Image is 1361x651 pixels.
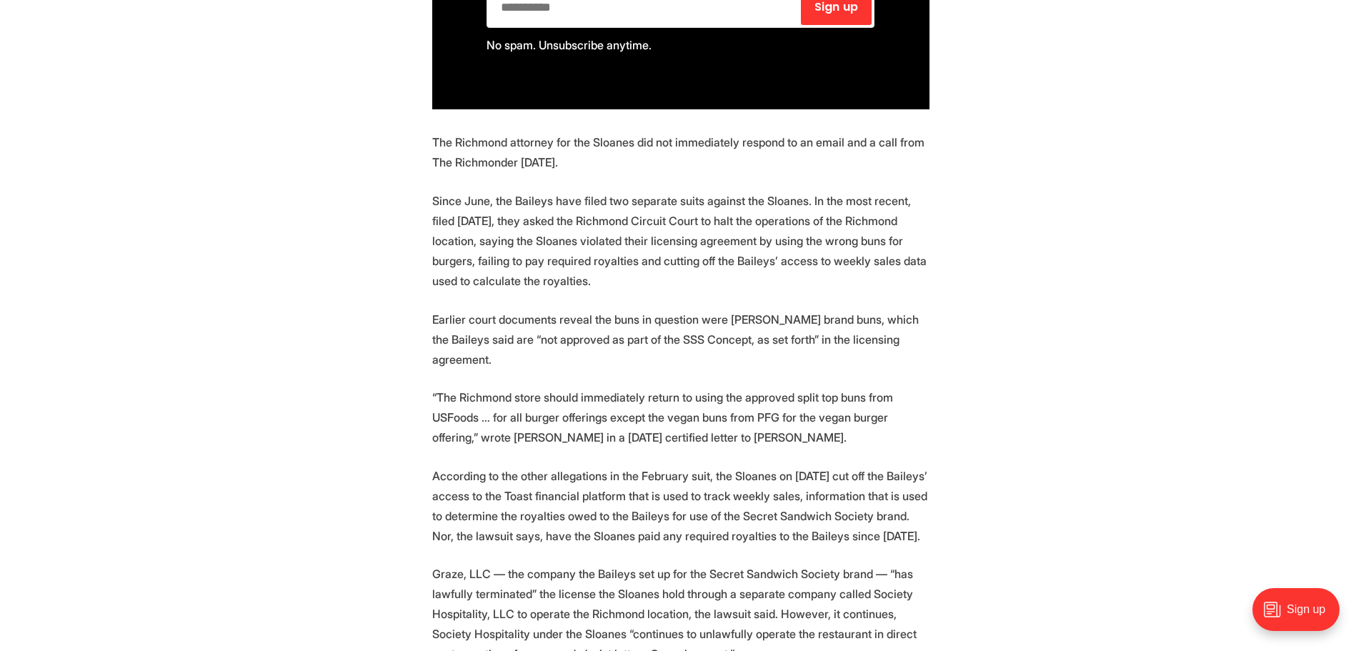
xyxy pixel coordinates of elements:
span: No spam. Unsubscribe anytime. [487,38,652,52]
span: Sign up [814,1,858,13]
p: The Richmond attorney for the Sloanes did not immediately respond to an email and a call from The... [432,132,929,172]
iframe: portal-trigger [1240,581,1361,651]
p: “The Richmond store should immediately return to using the approved split top buns from USFoods …... [432,387,929,447]
p: According to the other allegations in the February suit, the Sloanes on [DATE] cut off the Bailey... [432,466,929,546]
p: Since June, the Baileys have filed two separate suits against the Sloanes. In the most recent, fi... [432,191,929,291]
p: Earlier court documents reveal the buns in question were [PERSON_NAME] brand buns, which the Bail... [432,309,929,369]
